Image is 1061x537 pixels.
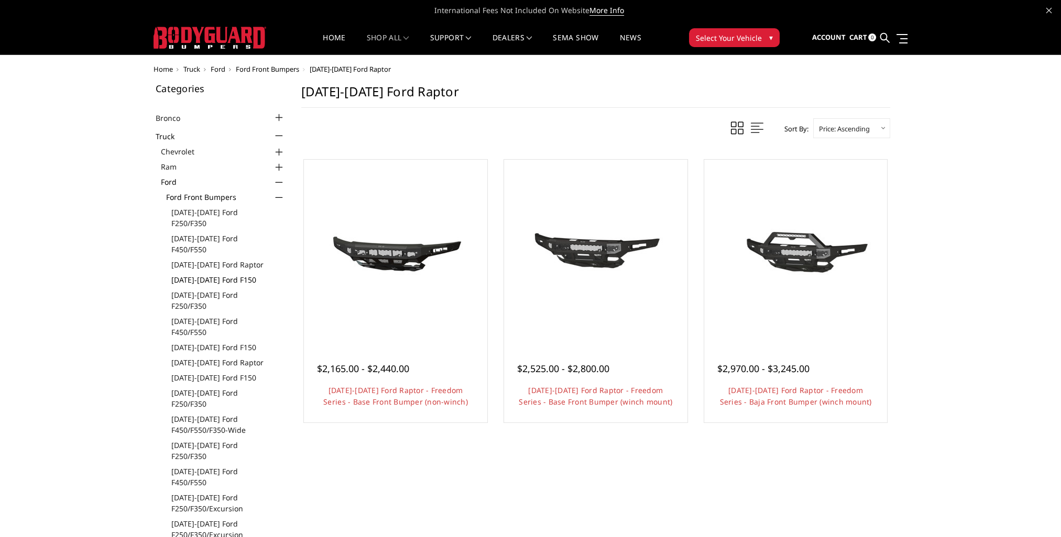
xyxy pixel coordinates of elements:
[171,342,286,353] a: [DATE]-[DATE] Ford F150
[769,32,773,43] span: ▾
[156,113,193,124] a: Bronco
[301,84,890,108] h1: [DATE]-[DATE] Ford Raptor
[171,259,286,270] a: [DATE]-[DATE] Ford Raptor
[719,385,871,407] a: [DATE]-[DATE] Ford Raptor - Freedom Series - Baja Front Bumper (winch mount)
[619,34,641,54] a: News
[171,357,286,368] a: [DATE]-[DATE] Ford Raptor
[507,162,685,340] a: 2021-2025 Ford Raptor - Freedom Series - Base Front Bumper (winch mount)
[717,362,810,375] span: $2,970.00 - $3,245.00
[553,34,598,54] a: SEMA Show
[171,466,286,488] a: [DATE]-[DATE] Ford F450/F550
[171,289,286,311] a: [DATE]-[DATE] Ford F250/F350
[236,64,299,74] a: Ford Front Bumpers
[868,33,876,41] span: 0
[171,207,286,229] a: [DATE]-[DATE] Ford F250/F350
[512,212,680,290] img: 2021-2025 Ford Raptor - Freedom Series - Base Front Bumper (winch mount)
[812,24,845,52] a: Account
[493,34,532,54] a: Dealers
[161,146,286,157] a: Chevrolet
[367,34,409,54] a: shop all
[430,34,472,54] a: Support
[171,492,286,514] a: [DATE]-[DATE] Ford F250/F350/Excursion
[317,362,409,375] span: $2,165.00 - $2,440.00
[156,84,286,93] h5: Categories
[1009,487,1061,537] iframe: Chat Widget
[689,28,780,47] button: Select Your Vehicle
[154,64,173,74] a: Home
[156,131,188,142] a: Truck
[707,162,885,340] a: 2021-2025 Ford Raptor - Freedom Series - Baja Front Bumper (winch mount) 2021-2025 Ford Raptor - ...
[171,274,286,285] a: [DATE]-[DATE] Ford F150
[779,121,808,137] label: Sort By:
[849,24,876,52] a: Cart 0
[519,385,672,407] a: [DATE]-[DATE] Ford Raptor - Freedom Series - Base Front Bumper (winch mount)
[517,362,609,375] span: $2,525.00 - $2,800.00
[166,192,286,203] a: Ford Front Bumpers
[310,64,391,74] span: [DATE]-[DATE] Ford Raptor
[211,64,225,74] a: Ford
[171,372,286,383] a: [DATE]-[DATE] Ford F150
[171,233,286,255] a: [DATE]-[DATE] Ford F450/F550
[307,162,485,340] a: 2021-2025 Ford Raptor - Freedom Series - Base Front Bumper (non-winch) 2021-2025 Ford Raptor - Fr...
[171,440,286,462] a: [DATE]-[DATE] Ford F250/F350
[183,64,200,74] a: Truck
[696,32,762,43] span: Select Your Vehicle
[161,176,286,187] a: Ford
[812,32,845,42] span: Account
[171,316,286,338] a: [DATE]-[DATE] Ford F450/F550
[154,27,266,49] img: BODYGUARD BUMPERS
[849,32,867,42] span: Cart
[171,413,286,435] a: [DATE]-[DATE] Ford F450/F550/F350-wide
[171,387,286,409] a: [DATE]-[DATE] Ford F250/F350
[323,34,345,54] a: Home
[589,5,624,16] a: More Info
[323,385,468,407] a: [DATE]-[DATE] Ford Raptor - Freedom Series - Base Front Bumper (non-winch)
[161,161,286,172] a: Ram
